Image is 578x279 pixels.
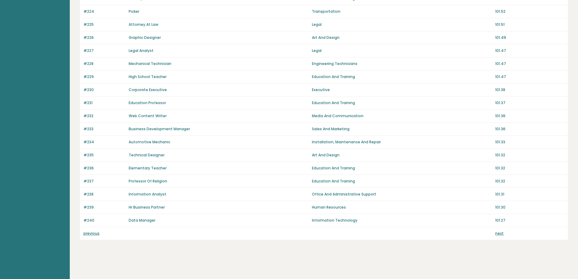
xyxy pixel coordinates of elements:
a: next [495,231,504,236]
p: #237 [83,179,125,184]
a: Automotive Mechanic [129,139,170,145]
p: Sales And Marketing [312,126,492,132]
p: 101.47 [495,74,564,80]
a: Corporate Executive [129,87,167,92]
p: 101.27 [495,218,564,223]
p: Executive [312,87,492,93]
p: 101.31 [495,192,564,197]
a: High School Teacher [129,74,167,79]
p: #240 [83,218,125,223]
a: Business Development Manager [129,126,190,131]
p: #238 [83,192,125,197]
p: #234 [83,139,125,145]
p: Media And Communication [312,113,492,119]
p: #230 [83,87,125,93]
a: Data Manager [129,218,155,223]
a: Information Analyst [129,192,166,197]
p: #239 [83,205,125,210]
a: Web Content Writer [129,113,167,118]
a: Graphic Designer [129,35,161,40]
a: Professor Of Religion [129,179,167,184]
p: #224 [83,9,125,14]
p: Office And Administrative Support [312,192,492,197]
p: #236 [83,165,125,171]
a: Hr Business Partner [129,205,165,210]
p: 101.47 [495,48,564,53]
p: #233 [83,126,125,132]
a: Picker [129,9,139,14]
p: #227 [83,48,125,53]
p: #231 [83,100,125,106]
p: Transportation [312,9,492,14]
a: Technical Designer [129,152,164,158]
p: Education And Training [312,74,492,80]
p: 101.32 [495,152,564,158]
p: Installation, Maintenance And Repair [312,139,492,145]
a: previous [83,231,100,236]
p: #225 [83,22,125,27]
p: Education And Training [312,100,492,106]
p: 101.37 [495,100,564,106]
p: 101.47 [495,61,564,66]
p: Legal [312,22,492,27]
p: 101.52 [495,9,564,14]
p: 101.33 [495,139,564,145]
p: Education And Training [312,179,492,184]
p: Information Technology [312,218,492,223]
p: 101.32 [495,179,564,184]
p: Art And Design [312,152,492,158]
p: #226 [83,35,125,40]
p: 101.36 [495,113,564,119]
p: 101.36 [495,126,564,132]
p: #235 [83,152,125,158]
p: 101.32 [495,165,564,171]
p: Education And Training [312,165,492,171]
a: Elementary Teacher [129,165,167,171]
p: #228 [83,61,125,66]
p: #232 [83,113,125,119]
p: Human Resources [312,205,492,210]
p: Art And Design [312,35,492,40]
a: Mechanical Technician [129,61,171,66]
a: Legal Analyst [129,48,154,53]
a: Education Professor [129,100,166,105]
p: 101.51 [495,22,564,27]
p: Engineering Technicians [312,61,492,66]
p: #229 [83,74,125,80]
p: 101.38 [495,87,564,93]
p: 101.30 [495,205,564,210]
p: 101.49 [495,35,564,40]
p: Legal [312,48,492,53]
a: Attorney At Law [129,22,158,27]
